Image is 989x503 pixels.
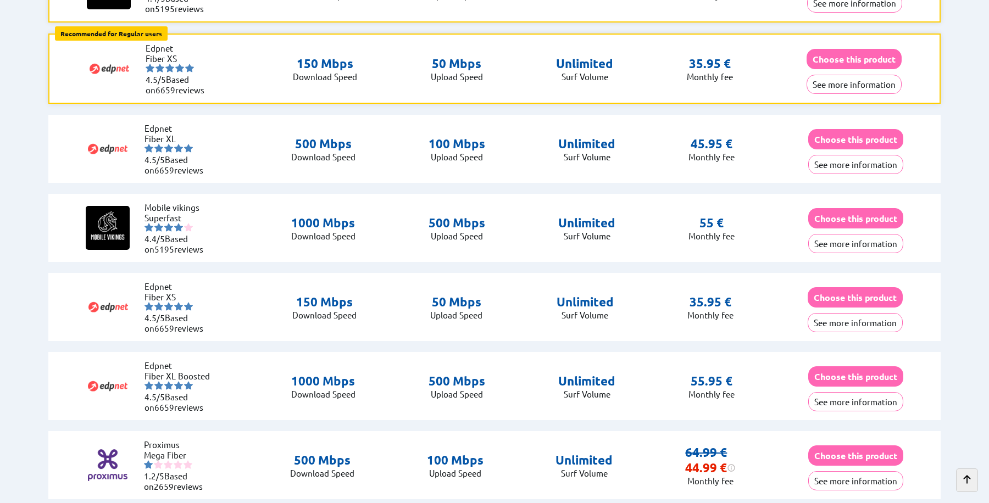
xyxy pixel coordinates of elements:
[144,471,210,491] li: Based on reviews
[429,136,485,152] p: 100 Mbps
[808,292,903,303] a: Choose this product
[558,373,615,389] p: Unlimited
[164,302,173,311] img: starnr3
[558,152,615,162] p: Surf Volume
[807,75,902,94] button: See more information
[184,144,193,153] img: starnr5
[690,294,731,310] p: 35.95 €
[807,49,902,69] button: Choose this product
[291,231,355,241] p: Download Speed
[164,381,173,390] img: starnr3
[154,460,163,469] img: starnr2
[808,476,903,486] a: See more information
[185,64,194,72] img: starnr5
[808,287,903,308] button: Choose this product
[808,213,903,223] a: Choose this product
[293,56,357,71] p: 150 Mbps
[87,47,131,91] img: Logo of Edpnet
[154,402,174,412] span: 6659
[807,54,902,64] a: Choose this product
[154,165,174,175] span: 6659
[430,294,482,310] p: 50 Mbps
[808,238,903,249] a: See more information
[184,460,192,469] img: starnr5
[145,123,210,133] li: Edpnet
[558,389,615,399] p: Surf Volume
[154,381,163,390] img: starnr2
[808,234,903,253] button: See more information
[145,392,210,412] li: Based on reviews
[689,56,731,71] p: 35.95 €
[555,468,613,478] p: Surf Volume
[184,302,193,311] img: starnr5
[155,3,175,14] span: 5195
[175,64,184,72] img: starnr4
[145,312,165,323] span: 4.5/5
[145,154,210,175] li: Based on reviews
[808,159,903,170] a: See more information
[429,389,485,399] p: Upload Speed
[557,294,614,310] p: Unlimited
[144,460,153,469] img: starnr1
[427,452,484,468] p: 100 Mbps
[144,439,210,450] li: Proximus
[146,43,212,53] li: Edpnet
[184,381,193,390] img: starnr5
[145,281,210,292] li: Edpnet
[86,364,130,408] img: Logo of Edpnet
[145,302,153,311] img: starnr1
[427,468,484,478] p: Upload Speed
[807,79,902,90] a: See more information
[86,443,130,487] img: Logo of Proximus
[60,29,162,38] b: Recommended for Regular users
[556,71,613,82] p: Surf Volume
[808,317,903,328] a: See more information
[145,292,210,302] li: Fiber XS
[293,71,357,82] p: Download Speed
[145,381,153,390] img: starnr1
[808,396,903,407] a: See more information
[685,460,736,476] div: 44.99 €
[556,56,613,71] p: Unlimited
[291,373,355,389] p: 1000 Mbps
[165,64,174,72] img: starnr3
[558,215,615,231] p: Unlimited
[290,468,354,478] p: Download Speed
[174,223,183,232] img: starnr4
[687,71,733,82] p: Monthly fee
[154,223,163,232] img: starnr2
[699,215,724,231] p: 55 €
[164,460,173,469] img: starnr3
[691,136,732,152] p: 45.95 €
[145,133,210,144] li: Fiber XL
[174,144,183,153] img: starnr4
[145,371,210,381] li: Fiber XL Boosted
[688,152,735,162] p: Monthly fee
[558,136,615,152] p: Unlimited
[164,144,173,153] img: starnr3
[430,310,482,320] p: Upload Speed
[154,323,174,333] span: 6659
[808,450,903,461] a: Choose this product
[145,312,210,333] li: Based on reviews
[727,463,736,472] img: information
[688,231,735,241] p: Monthly fee
[145,233,210,254] li: Based on reviews
[291,215,355,231] p: 1000 Mbps
[429,215,485,231] p: 500 Mbps
[154,244,174,254] span: 5195
[145,392,165,402] span: 4.5/5
[291,389,355,399] p: Download Speed
[557,310,614,320] p: Surf Volume
[691,373,732,389] p: 55.95 €
[145,223,153,232] img: starnr1
[154,144,163,153] img: starnr2
[146,53,212,64] li: Fiber XS
[146,74,212,95] li: Based on reviews
[808,371,903,382] a: Choose this product
[154,302,163,311] img: starnr2
[292,294,357,310] p: 150 Mbps
[808,471,903,490] button: See more information
[808,392,903,411] button: See more information
[808,313,903,332] button: See more information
